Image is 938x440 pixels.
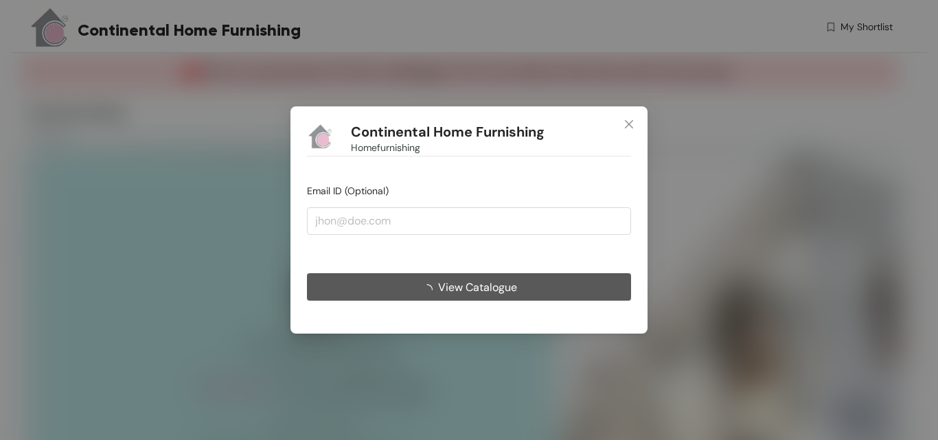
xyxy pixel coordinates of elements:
[624,119,634,130] span: close
[307,273,631,301] button: View Catalogue
[351,124,545,141] h1: Continental Home Furnishing
[307,207,631,235] input: jhon@doe.com
[438,278,517,295] span: View Catalogue
[422,283,438,294] span: loading
[307,123,334,150] img: Buyer Portal
[351,140,420,155] span: Homefurnishing
[610,106,648,143] button: Close
[307,185,389,197] span: Email ID (Optional)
